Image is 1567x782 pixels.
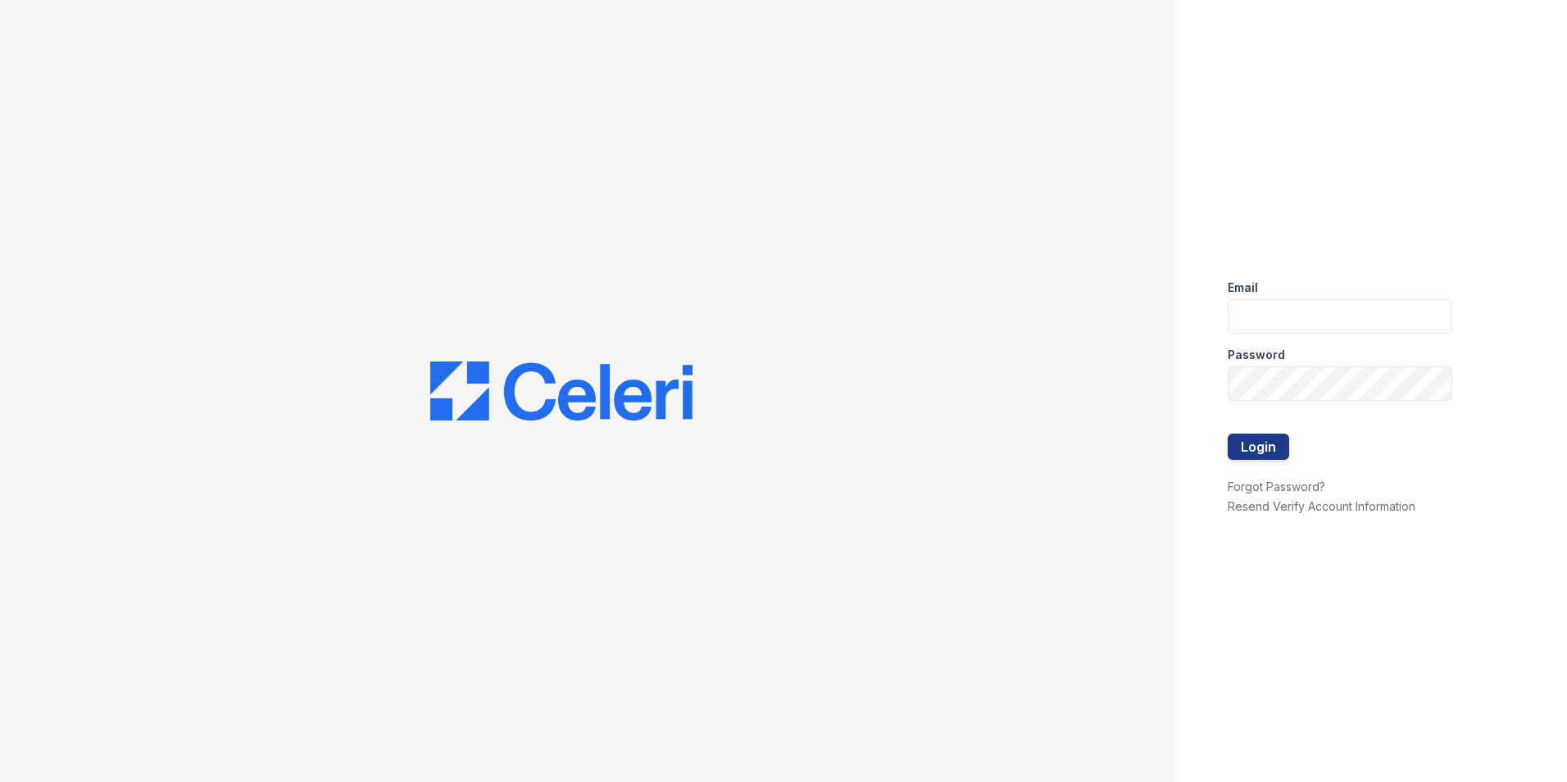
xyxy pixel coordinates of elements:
[430,361,693,421] img: CE_Logo_Blue-a8612792a0a2168367f1c8372b55b34899dd931a85d93a1a3d3e32e68fde9ad4.png
[1228,347,1285,363] label: Password
[1228,480,1325,493] a: Forgot Password?
[1228,499,1415,513] a: Resend Verify Account Information
[1228,434,1289,460] button: Login
[1228,280,1258,296] label: Email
